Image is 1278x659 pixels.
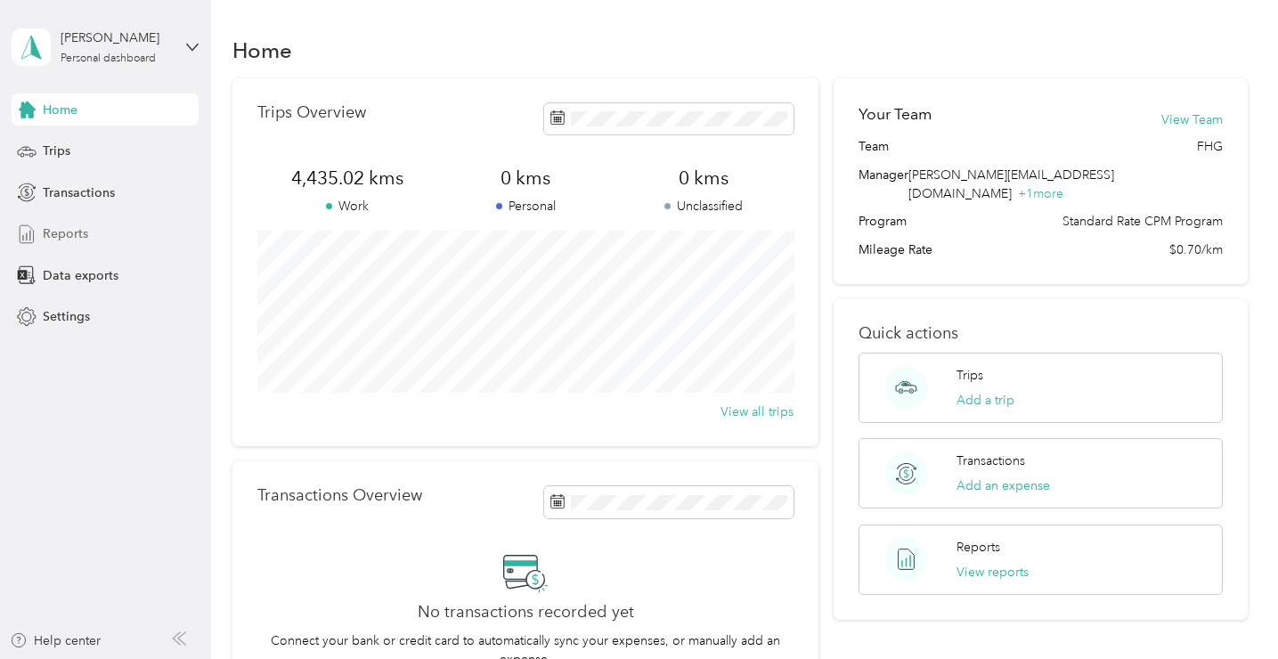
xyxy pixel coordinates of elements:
[43,142,70,160] span: Trips
[436,166,615,191] span: 0 kms
[1062,212,1223,231] span: Standard Rate CPM Program
[257,166,435,191] span: 4,435.02 kms
[956,476,1050,495] button: Add an expense
[61,28,172,47] div: [PERSON_NAME]
[859,166,908,203] span: Manager
[436,197,615,216] p: Personal
[61,53,156,64] div: Personal dashboard
[232,41,292,60] h1: Home
[859,240,932,259] span: Mileage Rate
[1178,559,1278,659] iframe: Everlance-gr Chat Button Frame
[908,167,1114,201] span: [PERSON_NAME][EMAIL_ADDRESS][DOMAIN_NAME]
[418,603,634,622] h2: No transactions recorded yet
[257,103,366,122] p: Trips Overview
[10,631,101,650] button: Help center
[859,212,907,231] span: Program
[956,391,1014,410] button: Add a trip
[43,101,77,119] span: Home
[43,183,115,202] span: Transactions
[1018,186,1063,201] span: + 1 more
[257,197,435,216] p: Work
[257,486,422,505] p: Transactions Overview
[720,403,794,421] button: View all trips
[956,366,983,385] p: Trips
[1161,110,1223,129] button: View Team
[1169,240,1223,259] span: $0.70/km
[615,166,793,191] span: 0 kms
[859,103,932,126] h2: Your Team
[956,538,1000,557] p: Reports
[615,197,793,216] p: Unclassified
[1197,137,1223,156] span: FHG
[956,563,1029,582] button: View reports
[859,324,1222,343] p: Quick actions
[43,307,90,326] span: Settings
[43,266,118,285] span: Data exports
[859,137,889,156] span: Team
[956,452,1025,470] p: Transactions
[43,224,88,243] span: Reports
